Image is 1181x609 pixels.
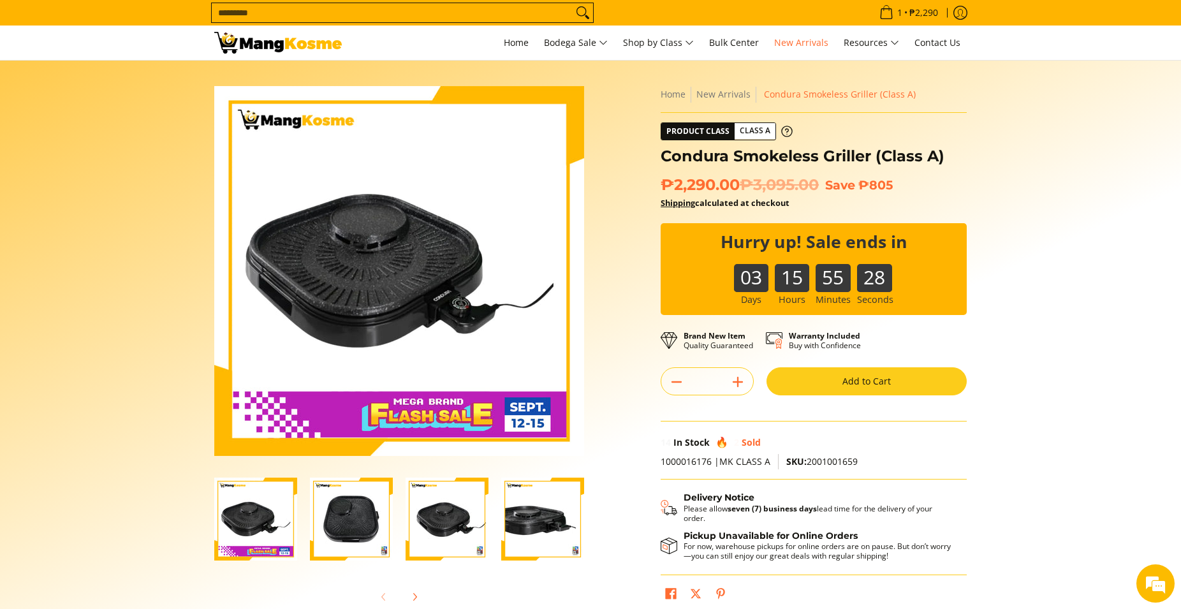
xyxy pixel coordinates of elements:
a: New Arrivals [768,26,835,60]
span: Contact Us [914,36,960,48]
a: Post on X [687,585,705,606]
a: Share on Facebook [662,585,680,606]
a: Bulk Center [703,26,765,60]
span: Resources [844,35,899,51]
span: New Arrivals [774,36,828,48]
strong: Pickup Unavailable for Online Orders [684,530,858,541]
button: Add [723,372,753,392]
strong: Delivery Notice [684,492,754,503]
nav: Main Menu [355,26,967,60]
span: Home [504,36,529,48]
a: Home [497,26,535,60]
b: 28 [857,264,891,279]
span: Bulk Center [709,36,759,48]
img: Condura Smokeless Griller (Class A)-1 [214,478,297,561]
span: 14 [661,436,671,448]
nav: Breadcrumbs [661,86,967,103]
span: 1 [895,8,904,17]
img: condura-smokeless-griller-full-view-mang-kosme [310,478,393,561]
button: Add to Cart [767,367,967,395]
strong: Warranty Included [789,330,860,341]
b: 55 [816,264,850,279]
a: Shipping [661,197,695,209]
span: SKU: [786,455,807,467]
p: Buy with Confidence [789,331,861,350]
a: Resources [837,26,906,60]
span: Shop by Class [623,35,694,51]
a: Home [661,88,686,100]
h1: Condura Smokeless Griller (Class A) [661,147,967,166]
span: ₱2,290 [907,8,940,17]
span: Product Class [661,123,735,140]
span: Condura Smokeless Griller (Class A) [764,88,916,100]
strong: seven (7) business days [728,503,817,514]
span: Save [825,177,855,193]
a: Contact Us [908,26,967,60]
a: Pin on Pinterest [712,585,730,606]
button: Search [573,3,593,22]
img: Condura Smokeless Griller (Class A) l Mang Kosme [214,32,342,54]
img: condura-smokeless-griller-right-side-view-mang-kosme [406,478,488,561]
b: 15 [775,264,809,279]
span: ₱2,290.00 [661,175,819,194]
span: 1000016176 |MK CLASS A [661,455,770,467]
a: Product Class Class A [661,122,793,140]
strong: Brand New Item [684,330,745,341]
a: Bodega Sale [538,26,614,60]
p: Please allow lead time for the delivery of your order. [684,504,954,523]
span: Class A [735,123,775,139]
span: 2001001659 [786,455,858,467]
strong: calculated at checkout [661,197,789,209]
img: condura-smokeless-griller-close-up-view-mang-kosme [501,478,584,561]
span: • [876,6,942,20]
a: Shop by Class [617,26,700,60]
img: Condura Smokeless Griller (Class A) [214,86,584,456]
button: Subtract [661,372,692,392]
span: Bodega Sale [544,35,608,51]
p: For now, warehouse pickups for online orders are on pause. But don’t worry—you can still enjoy ou... [684,541,954,561]
span: In Stock [673,436,710,448]
span: ₱805 [858,177,893,193]
del: ₱3,095.00 [740,175,819,194]
span: Sold [742,436,761,448]
a: New Arrivals [696,88,751,100]
span: 2 [734,436,739,448]
button: Shipping & Delivery [661,492,954,523]
p: Quality Guaranteed [684,331,753,350]
b: 03 [734,264,768,279]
